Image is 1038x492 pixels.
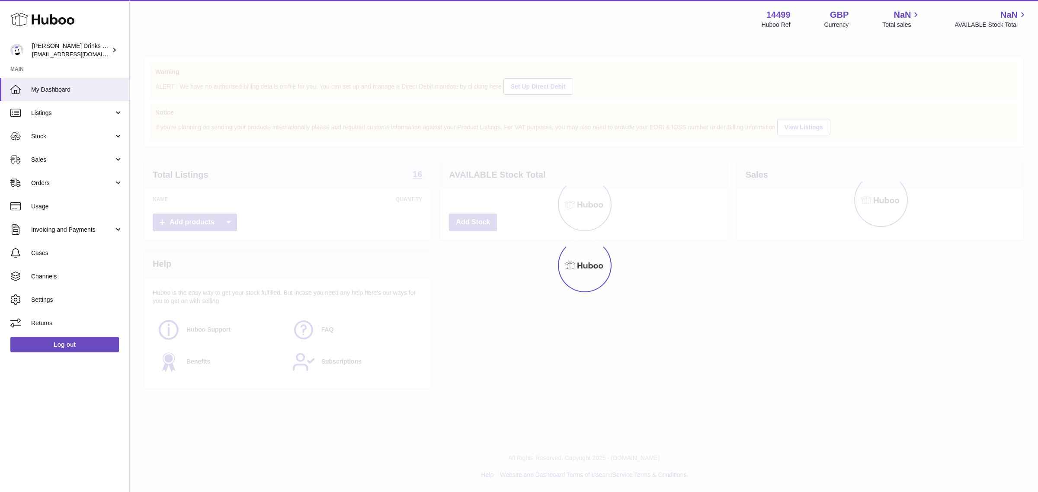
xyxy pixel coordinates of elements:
[31,296,123,304] span: Settings
[31,226,114,234] span: Invoicing and Payments
[32,51,127,58] span: [EMAIL_ADDRESS][DOMAIN_NAME]
[31,202,123,211] span: Usage
[32,42,110,58] div: [PERSON_NAME] Drinks LTD (t/a Zooz)
[31,179,114,187] span: Orders
[882,9,921,29] a: NaN Total sales
[10,44,23,57] img: internalAdmin-14499@internal.huboo.com
[882,21,921,29] span: Total sales
[31,319,123,327] span: Returns
[1000,9,1018,21] span: NaN
[766,9,791,21] strong: 14499
[31,132,114,141] span: Stock
[830,9,849,21] strong: GBP
[955,9,1028,29] a: NaN AVAILABLE Stock Total
[31,156,114,164] span: Sales
[955,21,1028,29] span: AVAILABLE Stock Total
[31,86,123,94] span: My Dashboard
[894,9,911,21] span: NaN
[31,272,123,281] span: Channels
[31,109,114,117] span: Listings
[10,337,119,352] a: Log out
[824,21,849,29] div: Currency
[31,249,123,257] span: Cases
[762,21,791,29] div: Huboo Ref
